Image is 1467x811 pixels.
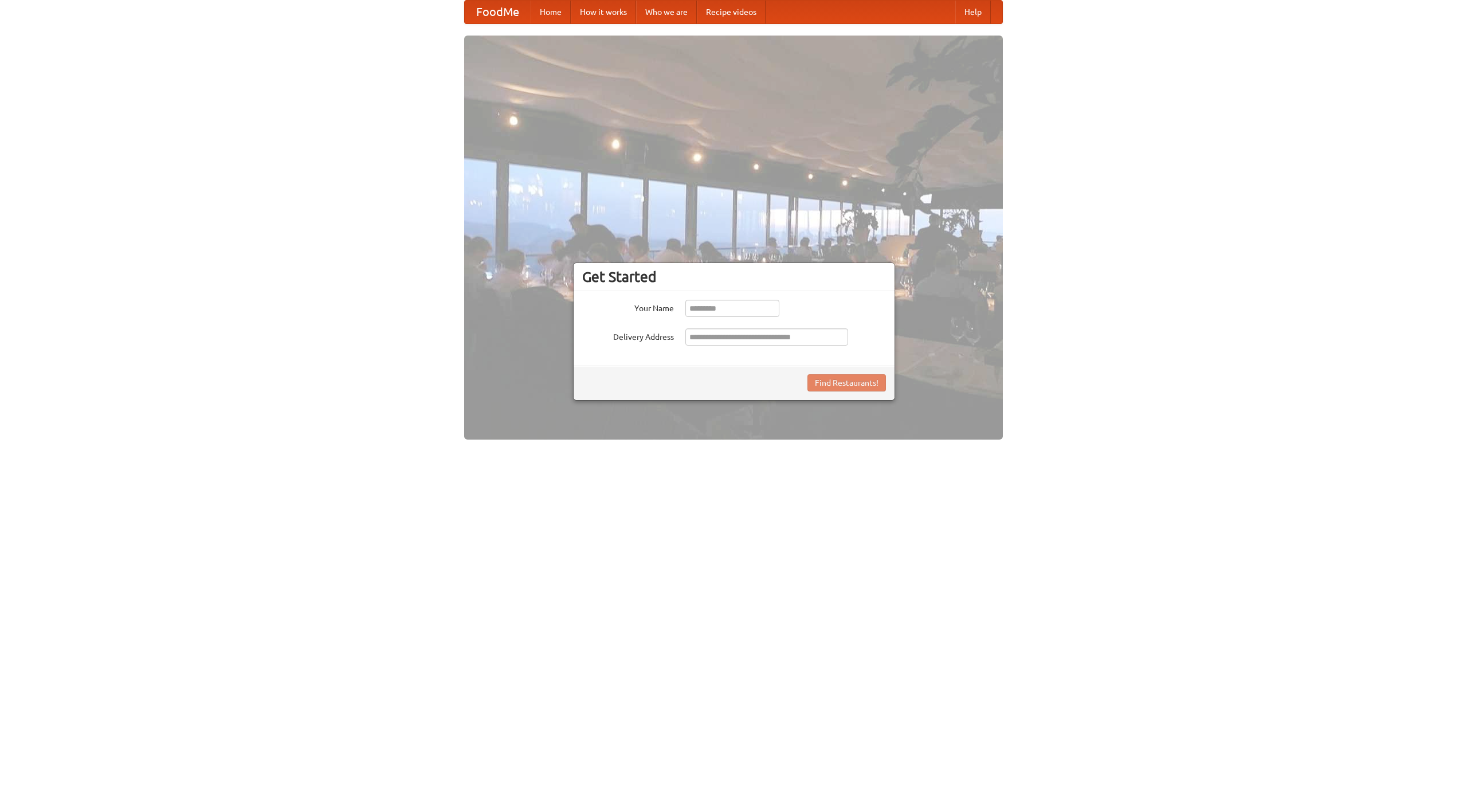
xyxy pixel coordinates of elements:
a: Home [531,1,571,23]
label: Delivery Address [582,328,674,343]
a: FoodMe [465,1,531,23]
button: Find Restaurants! [807,374,886,391]
a: Recipe videos [697,1,766,23]
a: Help [955,1,991,23]
h3: Get Started [582,268,886,285]
a: How it works [571,1,636,23]
label: Your Name [582,300,674,314]
a: Who we are [636,1,697,23]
